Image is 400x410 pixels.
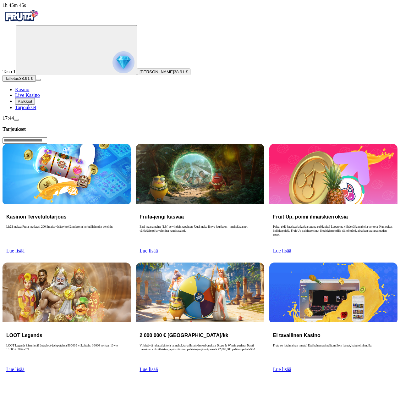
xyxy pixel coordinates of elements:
span: Kasino [15,87,29,92]
button: reward progress [16,25,137,75]
p: Fruta on jotain aivan muuta! Etsi haluamasi pelit, milloin haluat, hakutoiminnolla. [273,344,394,364]
a: Lue lisää [273,367,291,372]
button: menu [36,79,41,81]
a: Lue lisää [273,248,291,253]
span: Tarjoukset [15,105,36,110]
h3: Fruta-jengi kasvaa [140,214,260,220]
button: reward iconPalkkiot [15,98,35,105]
span: [PERSON_NAME] [140,69,174,74]
p: LOOT Legends käynnissä! Lotsaloot‑jackpoteissa 50 000 € viikoittain. 10 000 voittaa, 10 vie 10 00... [6,344,127,364]
p: Virkistäviä rahapalkintoja ja mehukkaita ilmaiskierrosbonuksia Drops & Winsin parissa. Nauti runs... [140,344,260,364]
button: Talletusplus icon38.91 € [3,75,36,82]
img: LOOT Legends [3,263,131,322]
a: Lue lisää [140,367,158,372]
a: Lue lisää [6,248,25,253]
a: gift-inverted iconTarjoukset [15,105,36,110]
button: menu [14,119,19,121]
nav: Primary [3,8,397,110]
img: reward progress [112,51,134,73]
h3: Kasinon Tervetulotarjous [6,214,127,220]
span: 17:44 [3,115,14,121]
span: user session time [3,3,26,8]
img: Fruit Up, poimi ilmaiskierroksia [269,144,397,203]
a: poker-chip iconLive Kasino [15,92,40,98]
p: Lisää makua Fruta-matkaasi 200 ilmaispyöräytyksellä mikserin herkullisimpiin peleihin. [6,225,127,245]
a: Fruta [3,19,40,25]
h3: Fruit Up, poimi ilmaiskierroksia [273,214,394,220]
h3: Ei tavallinen Kasino [273,332,394,338]
span: Live Kasino [15,92,40,98]
img: Ei tavallinen Kasino [269,263,397,322]
a: Lue lisää [6,367,25,372]
span: Palkkiot [18,99,32,104]
img: 2 000 000 € Palkintopotti/kk [136,263,264,322]
span: 38.91 € [174,69,188,74]
a: diamond iconKasino [15,87,29,92]
p: Pelaa, pidä hauskaa ja korjaa satona palkkioita! Loputonta viihdettä ja makeita voittoja. Kun pel... [273,225,394,245]
span: Taso 1 [3,69,16,74]
img: Fruta [3,8,40,24]
input: Search [3,137,47,144]
img: Fruta-jengi kasvaa [136,144,264,203]
h3: 2 000 000 € [GEOGRAPHIC_DATA]/kk [140,332,260,338]
span: 38.91 € [19,76,33,81]
a: Lue lisää [140,248,158,253]
p: Ensi maanantaina (1.9.) se vihdoin tapahtuu. Uusi maku liittyy joukkoon – mehukkaampi, värikkäämp... [140,225,260,245]
img: Kasinon Tervetulotarjous [3,144,131,203]
span: Talletus [5,76,19,81]
h3: Tarjoukset [3,126,397,132]
button: [PERSON_NAME]38.91 € [137,69,190,75]
h3: LOOT Legends [6,332,127,338]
